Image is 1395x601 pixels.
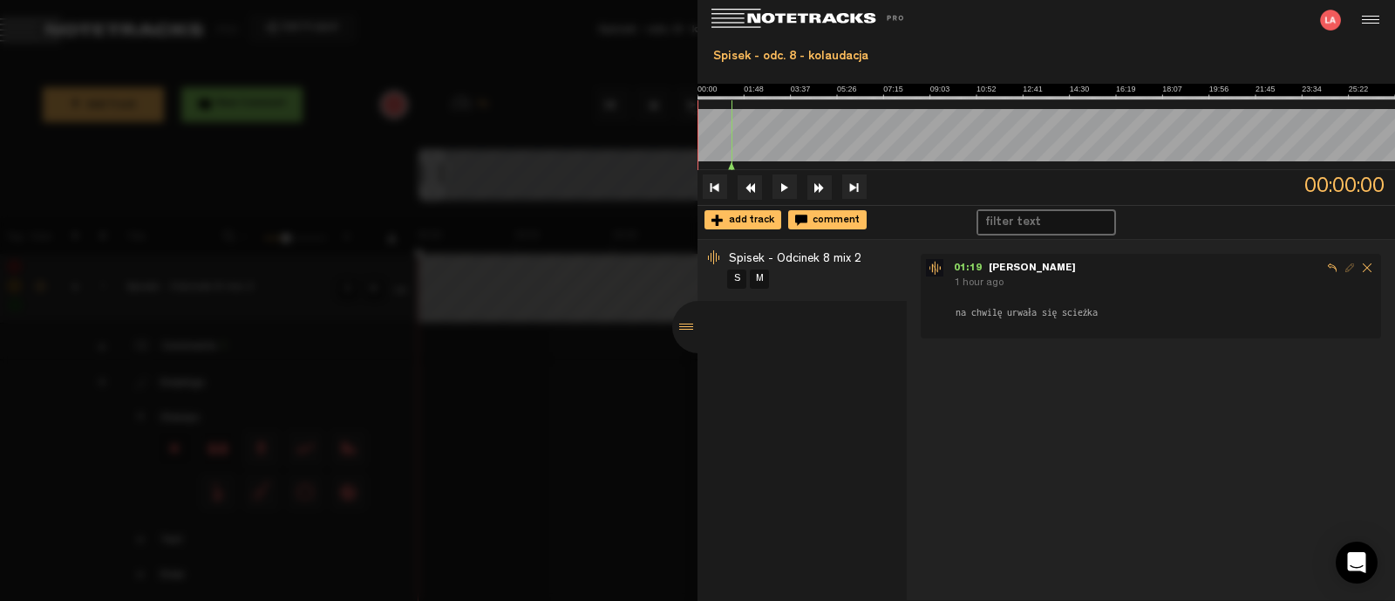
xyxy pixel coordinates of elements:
input: filter text [978,211,1098,234]
span: Reply to comment [1324,259,1341,277]
div: Spisek - odc. 8 - kolaudacja [704,42,1388,72]
img: logo_white.svg [711,9,921,29]
span: [PERSON_NAME] [989,263,1076,274]
img: letters [1320,10,1341,31]
a: S [727,270,746,289]
span: 00:00:00 [1304,170,1395,203]
span: Delete comment [1358,259,1376,277]
span: Edit comment [1341,259,1358,277]
div: comment [788,210,867,229]
span: 01:19 [954,263,989,274]
span: comment [807,215,860,226]
span: Spisek - Odcinek 8 mix 2 [729,253,861,265]
img: star-track.png [926,259,943,277]
div: Open Intercom Messenger [1336,542,1378,584]
span: add track [724,215,774,226]
img: ruler [697,84,1395,99]
span: na chwilę urwała się scieżka [954,305,1099,319]
div: add track [704,210,781,229]
a: M [750,270,769,289]
span: 1 hour ago [954,278,1004,289]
